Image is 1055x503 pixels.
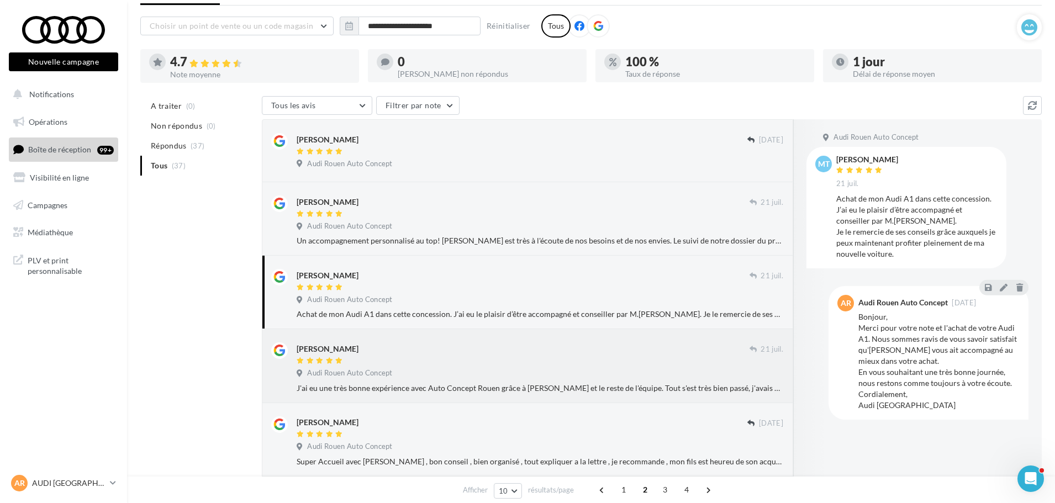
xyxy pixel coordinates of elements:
[494,483,522,499] button: 10
[151,100,182,112] span: A traiter
[376,96,460,115] button: Filtrer par note
[28,200,67,209] span: Campagnes
[297,343,358,354] div: [PERSON_NAME]
[170,71,350,78] div: Note moyenne
[262,96,372,115] button: Tous les avis
[150,21,313,30] span: Choisir un point de vente ou un code magasin
[307,442,392,452] span: Audi Rouen Auto Concept
[297,134,358,145] div: [PERSON_NAME]
[7,110,120,134] a: Opérations
[32,478,106,489] p: AUDI [GEOGRAPHIC_DATA]
[858,311,1020,411] div: Bonjour, Merci pour votre note et l'achat de votre Audi A1. Nous sommes ravis de vous savoir sati...
[836,179,859,189] span: 21 juil.
[761,198,783,208] span: 21 juil.
[29,89,74,99] span: Notifications
[297,456,783,467] div: Super Accueil avec [PERSON_NAME] , bon conseil , bien organisé , tout expliquer a la lettre , je ...
[625,56,805,68] div: 100 %
[191,141,204,150] span: (37)
[151,120,202,131] span: Non répondus
[140,17,334,35] button: Choisir un point de vente ou un code magasin
[7,248,120,281] a: PLV et print personnalisable
[207,121,216,130] span: (0)
[307,221,392,231] span: Audi Rouen Auto Concept
[14,478,25,489] span: AR
[7,194,120,217] a: Campagnes
[834,133,919,142] span: Audi Rouen Auto Concept
[7,166,120,189] a: Visibilité en ligne
[9,473,118,494] a: AR AUDI [GEOGRAPHIC_DATA]
[836,193,998,260] div: Achat de mon Audi A1 dans cette concession. J’ai eu le plaisir d’être accompagné et conseiller pa...
[297,309,783,320] div: Achat de mon Audi A1 dans cette concession. J’ai eu le plaisir d’être accompagné et conseiller pa...
[841,298,851,309] span: AR
[28,145,91,154] span: Boîte de réception
[1017,465,1044,492] iframe: Intercom live chat
[307,295,392,305] span: Audi Rouen Auto Concept
[307,368,392,378] span: Audi Rouen Auto Concept
[615,481,632,499] span: 1
[853,70,1033,78] div: Délai de réponse moyen
[625,70,805,78] div: Taux de réponse
[836,156,898,163] div: [PERSON_NAME]
[952,299,976,306] span: [DATE]
[678,481,695,499] span: 4
[186,102,196,110] span: (0)
[761,271,783,281] span: 21 juil.
[528,485,574,495] span: résultats/page
[30,173,89,182] span: Visibilité en ligne
[541,14,571,38] div: Tous
[151,140,187,151] span: Répondus
[28,253,114,277] span: PLV et print personnalisable
[7,83,116,106] button: Notifications
[170,56,350,68] div: 4.7
[307,159,392,169] span: Audi Rouen Auto Concept
[9,52,118,71] button: Nouvelle campagne
[463,485,488,495] span: Afficher
[97,146,114,155] div: 99+
[297,235,783,246] div: Un accompagnement personnalisé au top! [PERSON_NAME] est très à l'écoute de nos besoins et de nos...
[297,197,358,208] div: [PERSON_NAME]
[7,137,120,161] a: Boîte de réception99+
[482,19,535,33] button: Réinitialiser
[398,70,578,78] div: [PERSON_NAME] non répondus
[7,221,120,244] a: Médiathèque
[818,158,830,170] span: MT
[29,117,67,126] span: Opérations
[759,419,783,428] span: [DATE]
[297,383,783,394] div: J'ai eu une très bonne expérience avec Auto Concept Rouen grâce à [PERSON_NAME] et le reste de l'...
[759,135,783,145] span: [DATE]
[636,481,654,499] span: 2
[297,417,358,428] div: [PERSON_NAME]
[761,345,783,354] span: 21 juil.
[499,486,508,495] span: 10
[297,270,358,281] div: [PERSON_NAME]
[398,56,578,68] div: 0
[858,299,948,306] div: Audi Rouen Auto Concept
[271,100,316,110] span: Tous les avis
[656,481,674,499] span: 3
[853,56,1033,68] div: 1 jour
[28,227,73,237] span: Médiathèque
